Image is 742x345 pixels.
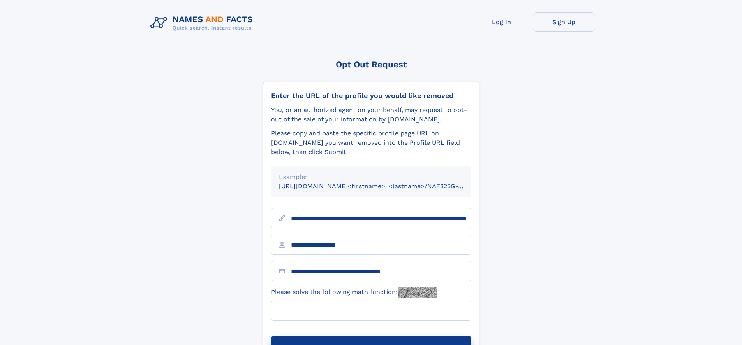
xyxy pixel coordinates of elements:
[271,129,471,157] div: Please copy and paste the specific profile page URL on [DOMAIN_NAME] you want removed into the Pr...
[271,105,471,124] div: You, or an authorized agent on your behalf, may request to opt-out of the sale of your informatio...
[271,287,437,298] label: Please solve the following math function:
[279,182,486,190] small: [URL][DOMAIN_NAME]<firstname>_<lastname>/NAF325G-xxxxxxxx
[279,172,464,182] div: Example:
[147,12,259,33] img: Logo Names and Facts
[471,12,533,32] a: Log In
[263,60,479,69] div: Opt Out Request
[533,12,595,32] a: Sign Up
[271,91,471,100] div: Enter the URL of the profile you would like removed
